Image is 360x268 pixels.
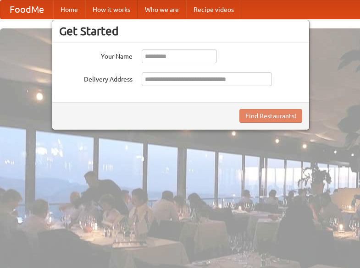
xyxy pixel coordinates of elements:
[85,0,138,19] a: How it works
[53,0,85,19] a: Home
[59,24,302,38] h3: Get Started
[186,0,241,19] a: Recipe videos
[59,72,133,84] label: Delivery Address
[239,109,302,123] button: Find Restaurants!
[59,49,133,61] label: Your Name
[138,0,186,19] a: Who we are
[0,0,53,19] a: FoodMe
